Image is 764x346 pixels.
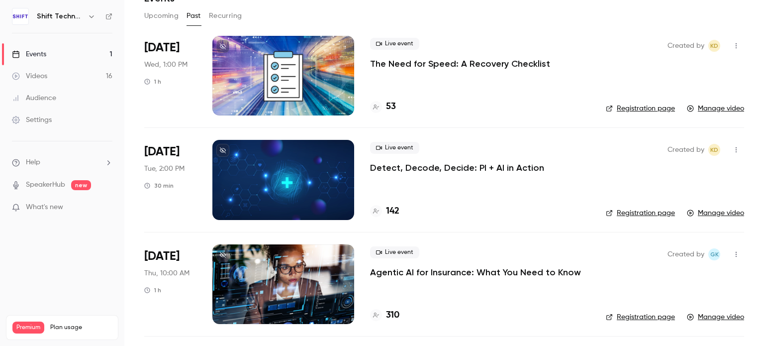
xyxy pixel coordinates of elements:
[26,202,63,213] span: What's new
[144,60,188,70] span: Wed, 1:00 PM
[710,248,719,260] span: GK
[687,312,744,322] a: Manage video
[12,157,112,168] li: help-dropdown-opener
[144,144,180,160] span: [DATE]
[144,36,196,115] div: Oct 8 Wed, 1:00 PM (America/New York)
[687,208,744,218] a: Manage video
[12,115,52,125] div: Settings
[386,309,399,322] h4: 310
[370,246,419,258] span: Live event
[370,100,396,114] a: 53
[708,40,720,52] span: Kristen DeLuca
[209,8,242,24] button: Recurring
[144,8,179,24] button: Upcoming
[144,78,161,86] div: 1 h
[710,40,718,52] span: KD
[71,180,91,190] span: new
[386,100,396,114] h4: 53
[370,266,581,278] a: Agentic AI for Insurance: What You Need to Know
[144,248,180,264] span: [DATE]
[12,8,28,24] img: Shift Technology
[710,144,718,156] span: KD
[370,205,399,218] a: 142
[26,157,40,168] span: Help
[50,324,112,332] span: Plan usage
[370,142,419,154] span: Live event
[370,309,399,322] a: 310
[668,248,704,260] span: Created by
[708,144,720,156] span: Kristen DeLuca
[12,71,47,81] div: Videos
[100,203,112,212] iframe: Noticeable Trigger
[187,8,201,24] button: Past
[26,180,65,190] a: SpeakerHub
[144,268,190,278] span: Thu, 10:00 AM
[12,322,44,334] span: Premium
[144,182,174,190] div: 30 min
[370,58,550,70] a: The Need for Speed: A Recovery Checklist
[144,164,185,174] span: Tue, 2:00 PM
[37,11,84,21] h6: Shift Technology
[370,38,419,50] span: Live event
[708,248,720,260] span: Gaud KROTOFF
[668,40,704,52] span: Created by
[12,93,56,103] div: Audience
[606,208,675,218] a: Registration page
[144,244,196,324] div: Sep 25 Thu, 10:00 AM (America/New York)
[606,312,675,322] a: Registration page
[668,144,704,156] span: Created by
[12,49,46,59] div: Events
[144,140,196,220] div: Oct 7 Tue, 2:00 PM (America/New York)
[687,104,744,114] a: Manage video
[144,40,180,56] span: [DATE]
[370,162,544,174] a: Detect, Decode, Decide: PI + AI in Action
[606,104,675,114] a: Registration page
[144,286,161,294] div: 1 h
[386,205,399,218] h4: 142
